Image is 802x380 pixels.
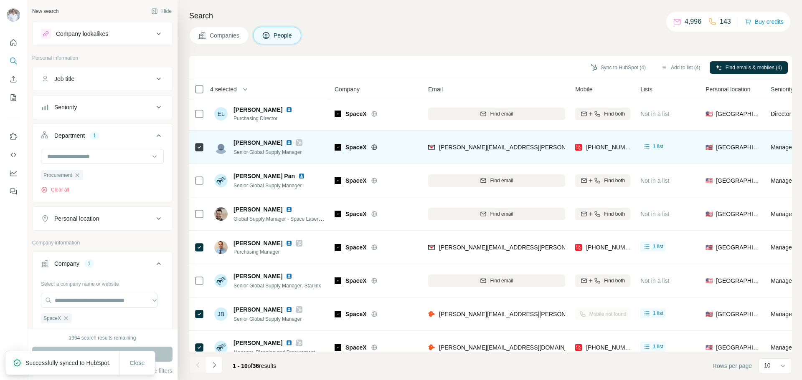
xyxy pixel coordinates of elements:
[428,243,435,252] img: provider findymail logo
[706,210,713,218] span: 🇺🇸
[428,174,565,187] button: Find email
[640,211,669,217] span: Not in a list
[428,143,435,151] img: provider findymail logo
[84,260,94,267] div: 1
[7,147,20,162] button: Use Surfe API
[713,362,752,370] span: Rows per page
[253,362,259,369] span: 36
[214,107,228,121] div: EL
[335,277,341,284] img: Logo of SpaceX
[43,315,61,322] span: SpaceX
[32,54,173,62] p: Personal information
[233,183,302,189] span: Senior Global Supply Manager
[745,16,784,28] button: Buy credits
[7,35,20,50] button: Quick start
[7,90,20,105] button: My lists
[41,277,164,288] div: Select a company name or website
[428,310,435,318] img: provider hunter logo
[586,344,639,351] span: [PHONE_NUMBER]
[7,184,20,199] button: Feedback
[233,305,282,314] span: [PERSON_NAME]
[335,144,341,151] img: Logo of SpaceX
[716,176,761,185] span: [GEOGRAPHIC_DATA]
[286,139,292,146] img: LinkedIn logo
[25,359,117,367] p: Successfully synced to HubSpot.
[286,306,292,313] img: LinkedIn logo
[124,355,151,370] button: Close
[439,144,634,151] span: [PERSON_NAME][EMAIL_ADDRESS][PERSON_NAME][DOMAIN_NAME]
[716,277,761,285] span: [GEOGRAPHIC_DATA]
[771,111,791,117] span: Director
[575,274,630,287] button: Find both
[428,343,435,352] img: provider hunter logo
[233,115,302,122] span: Purchasing Director
[653,310,663,317] span: 1 list
[706,343,713,352] span: 🇺🇸
[145,5,178,18] button: Hide
[233,248,302,256] span: Purchasing Manager
[604,277,625,284] span: Find both
[335,177,341,184] img: Logo of SpaceX
[640,177,669,184] span: Not in a list
[771,244,794,251] span: Manager
[130,359,145,367] span: Close
[214,141,228,154] img: Avatar
[233,283,321,289] span: Senior Global Supply Manager, Starlink
[7,53,20,68] button: Search
[716,143,761,151] span: [GEOGRAPHIC_DATA]
[54,131,85,140] div: Department
[206,357,223,373] button: Navigate to next page
[233,362,248,369] span: 1 - 10
[640,277,669,284] span: Not in a list
[439,244,634,251] span: [PERSON_NAME][EMAIL_ADDRESS][PERSON_NAME][DOMAIN_NAME]
[286,106,292,113] img: LinkedIn logo
[345,176,367,185] span: SpaceX
[575,174,630,187] button: Find both
[439,344,586,351] span: [PERSON_NAME][EMAIL_ADDRESS][DOMAIN_NAME]
[706,243,713,252] span: 🇺🇸
[345,210,367,218] span: SpaceX
[345,143,367,151] span: SpaceX
[286,240,292,247] img: LinkedIn logo
[490,110,513,118] span: Find email
[490,177,513,184] span: Find email
[54,75,74,83] div: Job title
[90,132,99,139] div: 1
[428,85,443,93] span: Email
[210,85,237,93] span: 4 selected
[716,343,761,352] span: [GEOGRAPHIC_DATA]
[685,17,701,27] p: 4,996
[33,209,172,229] button: Personal location
[214,207,228,221] img: Avatar
[233,350,315,355] span: Manager, Planning and Procurement
[33,254,172,277] button: Company1
[233,149,302,155] span: Senior Global Supply Manager
[32,239,173,247] p: Company information
[214,274,228,287] img: Avatar
[428,108,565,120] button: Find email
[335,311,341,317] img: Logo of SpaceX
[233,272,282,280] span: [PERSON_NAME]
[604,177,625,184] span: Find both
[716,310,761,318] span: [GEOGRAPHIC_DATA]
[335,85,360,93] span: Company
[575,143,582,151] img: provider prospeo logo
[233,239,282,247] span: [PERSON_NAME]
[233,362,276,369] span: results
[335,111,341,117] img: Logo of SpaceX
[771,344,794,351] span: Manager
[345,310,367,318] span: SpaceX
[490,210,513,218] span: Find email
[335,244,341,251] img: Logo of SpaceX
[710,61,788,74] button: Find emails & mobiles (4)
[726,64,782,71] span: Find emails & mobiles (4)
[771,177,794,184] span: Manager
[33,126,172,149] button: Department1
[706,85,750,93] span: Personal location
[575,208,630,220] button: Find both
[298,173,305,179] img: LinkedIn logo
[640,85,652,93] span: Lists
[653,343,663,350] span: 1 list
[33,69,172,89] button: Job title
[490,277,513,284] span: Find email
